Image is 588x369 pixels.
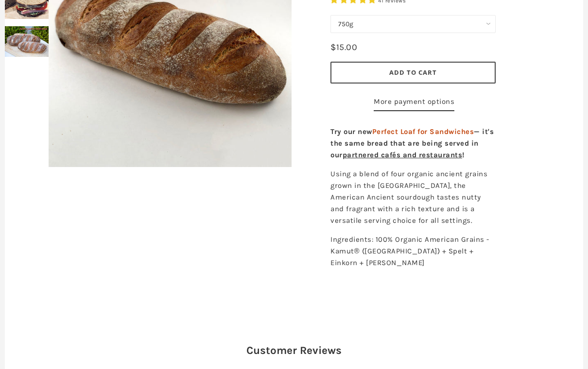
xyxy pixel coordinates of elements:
strong: Try our new — it's the same bread that are being served in our ! [330,128,494,160]
div: $15.00 [330,41,357,55]
img: Organic American Ancient Grains Sourdough 🇺🇸 [5,27,49,57]
span: Ingredients: 100% Organic American Grains - Kamut® ([GEOGRAPHIC_DATA]) + Spelt + Einkorn + [PERSO... [330,235,489,268]
span: Perfect Loaf for Sandwiches [372,128,474,136]
button: Add to Cart [330,62,496,84]
h2: Customer Reviews [13,343,575,359]
span: Add to Cart [389,68,437,77]
a: More payment options [374,96,454,112]
span: Using a blend of four organic ancient grains grown in the [GEOGRAPHIC_DATA], the American Ancient... [330,170,487,225]
a: partnered cafés and restaurants [343,151,463,160]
